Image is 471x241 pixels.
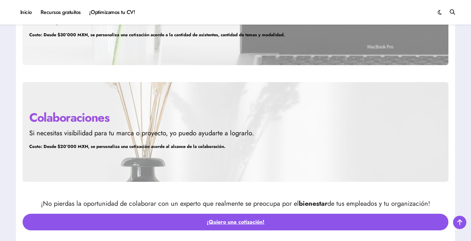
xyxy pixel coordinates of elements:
a: Recursos gratuitos [36,3,85,21]
a: ¡Quiero una cotización! [23,214,448,230]
p: ¡No pierdas la oportunidad de colaborar con un experto que realmente se preocupa por el de tus em... [23,199,448,209]
strong: Costo: Desde $30’000 MXN, se personaliza una cotización acorde a la cantidad de asistentes, canti... [29,32,285,38]
p: Si necesitas visibilidad para tu marca o proyecto, yo puedo ayudarte a lograrlo. [29,128,295,138]
strong: Costo: Desde $20’000 MXN, se personaliza una cotización acorde al alcance de la colaboración. [29,143,225,150]
a: Inicio [16,3,36,21]
h2: Colaboraciones [29,109,295,126]
strong: bienestar [299,199,327,208]
a: ¡Optimizamos tu CV! [85,3,139,21]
